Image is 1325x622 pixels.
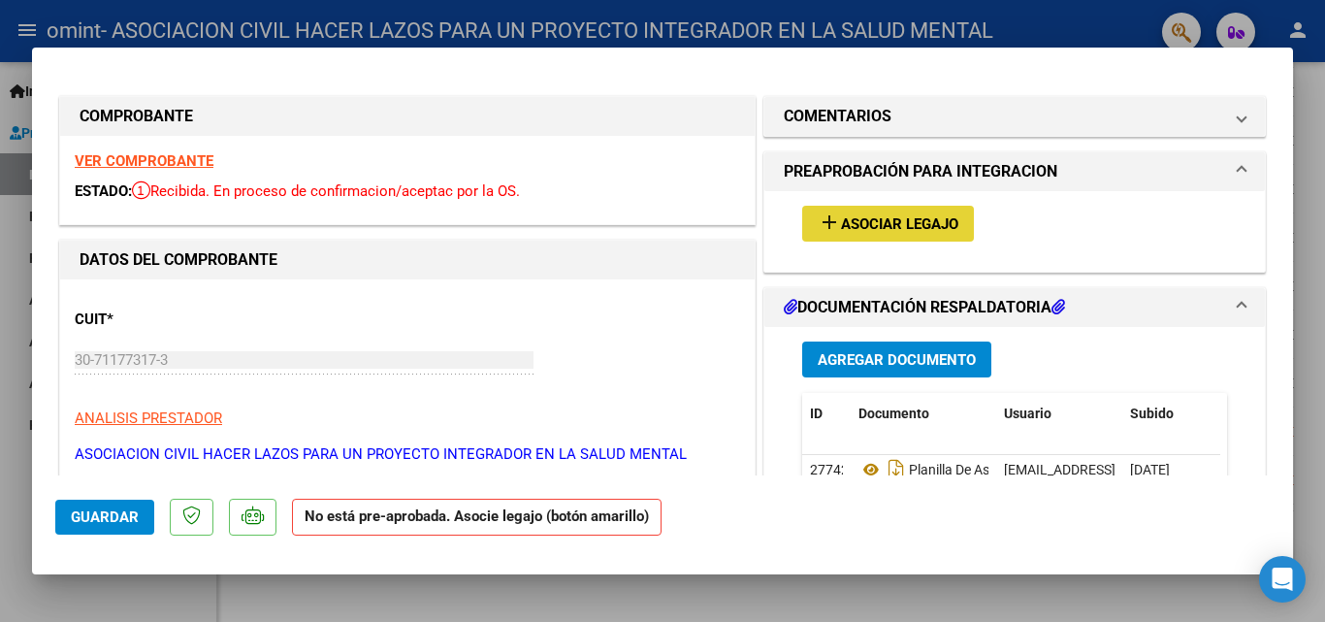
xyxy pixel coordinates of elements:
[1219,393,1316,435] datatable-header-cell: Acción
[132,182,520,200] span: Recibida. En proceso de confirmacion/aceptac por la OS.
[764,152,1265,191] mat-expansion-panel-header: PREAPROBACIÓN PARA INTEGRACION
[1122,393,1219,435] datatable-header-cell: Subido
[851,393,996,435] datatable-header-cell: Documento
[784,160,1057,183] h1: PREAPROBACIÓN PARA INTEGRACION
[764,288,1265,327] mat-expansion-panel-header: DOCUMENTACIÓN RESPALDATORIA
[75,152,213,170] a: VER COMPROBANTE
[818,211,841,234] mat-icon: add
[1004,406,1051,421] span: Usuario
[802,342,991,377] button: Agregar Documento
[810,462,849,477] span: 27742
[818,351,976,369] span: Agregar Documento
[80,250,277,269] strong: DATOS DEL COMPROBANTE
[764,191,1265,272] div: PREAPROBACIÓN PARA INTEGRACION
[292,499,662,537] strong: No está pre-aprobada. Asocie legajo (botón amarillo)
[784,105,891,128] h1: COMENTARIOS
[75,182,132,200] span: ESTADO:
[75,309,275,331] p: CUIT
[71,508,139,526] span: Guardar
[80,107,193,125] strong: COMPROBANTE
[764,97,1265,136] mat-expansion-panel-header: COMENTARIOS
[858,406,929,421] span: Documento
[802,393,851,435] datatable-header-cell: ID
[884,454,909,485] i: Descargar documento
[841,215,958,233] span: Asociar Legajo
[1130,406,1174,421] span: Subido
[858,462,1089,477] span: Planilla De Asistencia 09-2025
[1259,556,1306,603] div: Open Intercom Messenger
[810,406,823,421] span: ID
[75,409,222,427] span: ANALISIS PRESTADOR
[1130,462,1170,477] span: [DATE]
[802,206,974,242] button: Asociar Legajo
[55,500,154,535] button: Guardar
[784,296,1065,319] h1: DOCUMENTACIÓN RESPALDATORIA
[996,393,1122,435] datatable-header-cell: Usuario
[75,443,740,466] p: ASOCIACION CIVIL HACER LAZOS PARA UN PROYECTO INTEGRADOR EN LA SALUD MENTAL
